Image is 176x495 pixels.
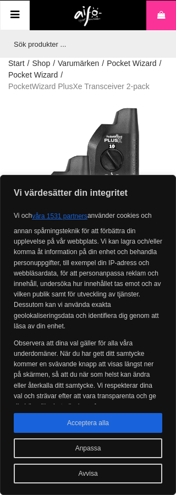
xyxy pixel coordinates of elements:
a: Pocket Wizard [107,58,156,69]
input: Sök produkter ... [8,30,162,58]
img: logo.png [74,6,102,27]
button: våra 1531 partners [32,206,87,226]
a: Shop [32,58,50,69]
button: Acceptera alla [14,413,162,433]
span: / [28,58,30,69]
p: Vi värdesätter din integritet [1,186,175,200]
p: Vi och använder cookies och annan spårningsteknik för att förbättra din upplevelse på vår webbpla... [14,206,162,332]
span: / [159,58,161,69]
span: / [61,69,63,81]
a: Start [8,58,25,69]
span: PocketWizard PlusXe Transceiver 2-pack [8,81,150,92]
span: / [102,58,104,69]
button: Anpassa [14,438,162,458]
p: Observera att dina val gäller för alla våra underdomäner. När du har gett ditt samtycke kommer en... [14,338,162,412]
a: Pocket Wizard [8,69,58,81]
button: Avvisa [14,464,162,483]
span: / [53,58,55,69]
a: Varumärken [58,58,99,69]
